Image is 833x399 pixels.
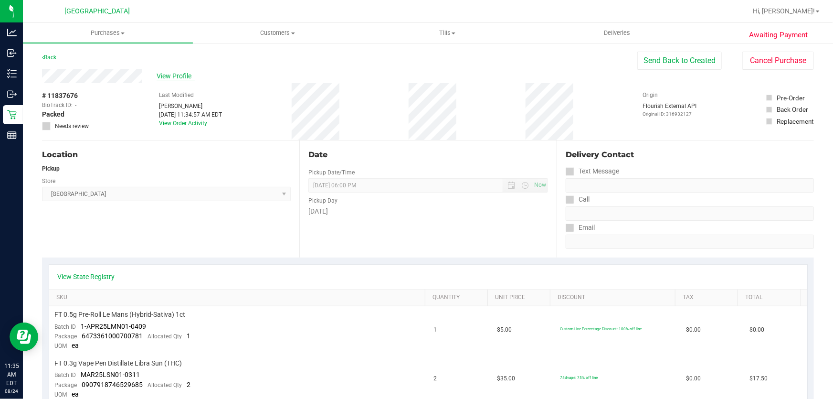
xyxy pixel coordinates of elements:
span: Hi, [PERSON_NAME]! [753,7,815,15]
span: # 11837676 [42,91,78,101]
a: Unit Price [495,294,547,302]
a: Back [42,54,56,61]
div: [PERSON_NAME] [159,102,222,110]
span: $0.00 [749,325,764,334]
inline-svg: Outbound [7,89,17,99]
span: ea [72,390,79,398]
span: Batch ID [55,324,76,330]
span: Needs review [55,122,89,130]
label: Store [42,177,55,185]
a: Tills [362,23,532,43]
span: Allocated Qty [148,333,182,340]
span: MAR25LSN01-0311 [81,371,140,378]
a: SKU [56,294,421,302]
inline-svg: Reports [7,130,17,140]
label: Call [566,193,590,206]
label: Email [566,221,595,235]
span: UOM [55,391,67,398]
div: Back Order [777,105,808,114]
a: Deliveries [532,23,702,43]
a: Quantity [432,294,484,302]
p: 11:35 AM EDT [4,362,19,388]
span: FT 0.3g Vape Pen Distillate Libra Sun (THC) [55,359,182,368]
button: Send Back to Created [637,52,722,70]
div: Location [42,149,291,161]
a: Total [746,294,797,302]
span: Customers [193,29,362,37]
div: [DATE] [308,206,548,216]
label: Pickup Date/Time [308,168,355,177]
button: Cancel Purchase [742,52,814,70]
span: $17.50 [749,374,768,383]
div: Pre-Order [777,93,805,103]
inline-svg: Inbound [7,48,17,58]
span: $35.00 [497,374,515,383]
input: Format: (999) 999-9999 [566,178,814,193]
div: Flourish External API [643,102,697,118]
span: Package [55,333,77,340]
div: Replacement [777,117,813,126]
strong: Pickup [42,165,60,172]
span: Packed [42,109,64,119]
div: Date [308,149,548,161]
span: $0.00 [686,374,701,383]
span: Deliveries [591,29,643,37]
span: - [75,101,76,109]
p: Original ID: 316932127 [643,110,697,118]
span: Awaiting Payment [749,30,808,41]
span: 2 [434,374,437,383]
span: Batch ID [55,372,76,378]
a: Customers [193,23,363,43]
inline-svg: Retail [7,110,17,119]
span: Purchases [23,29,193,37]
span: 1-APR25LMN01-0409 [81,323,147,330]
span: 1 [187,332,191,340]
label: Text Message [566,164,619,178]
span: BioTrack ID: [42,101,73,109]
div: [DATE] 11:34:57 AM EDT [159,110,222,119]
span: Package [55,382,77,388]
span: Tills [363,29,532,37]
span: View Profile [157,71,195,81]
inline-svg: Analytics [7,28,17,37]
a: View State Registry [58,272,115,281]
span: 1 [434,325,437,334]
span: UOM [55,343,67,349]
label: Origin [643,91,658,99]
div: Delivery Contact [566,149,814,161]
span: Allocated Qty [148,382,182,388]
span: $5.00 [497,325,512,334]
input: Format: (999) 999-9999 [566,206,814,221]
span: 75dvape: 75% off line [560,375,598,380]
span: 6473361000700781 [82,332,143,340]
iframe: Resource center [10,323,38,351]
span: FT 0.5g Pre-Roll Le Mans (Hybrid-Sativa) 1ct [55,310,186,319]
label: Last Modified [159,91,194,99]
a: View Order Activity [159,120,207,127]
span: ea [72,342,79,349]
a: Discount [558,294,672,302]
label: Pickup Day [308,196,337,205]
span: $0.00 [686,325,701,334]
a: Purchases [23,23,193,43]
span: [GEOGRAPHIC_DATA] [65,7,130,15]
a: Tax [683,294,735,302]
span: 2 [187,381,191,388]
inline-svg: Inventory [7,69,17,78]
span: 0907918746529685 [82,381,143,388]
span: Custom Line Percentage Discount: 100% off line [560,326,642,331]
p: 08/24 [4,388,19,395]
